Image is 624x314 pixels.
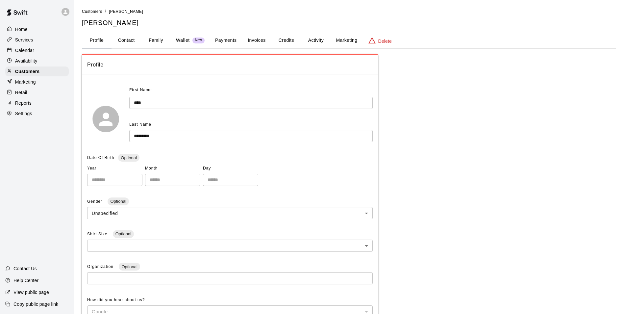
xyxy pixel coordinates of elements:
span: Date Of Birth [87,155,114,160]
p: Settings [15,110,32,117]
a: Customers [5,66,69,76]
button: Family [141,33,171,48]
p: Reports [15,100,32,106]
button: Profile [82,33,112,48]
a: Settings [5,109,69,118]
button: Marketing [331,33,362,48]
button: Credits [271,33,301,48]
span: Optional [108,199,129,204]
p: Wallet [176,37,190,44]
span: How did you hear about us? [87,298,145,302]
span: Shirt Size [87,232,109,236]
span: Day [203,163,258,174]
a: Marketing [5,77,69,87]
span: Profile [87,61,373,69]
span: Year [87,163,142,174]
p: Delete [378,38,392,44]
span: [PERSON_NAME] [109,9,143,14]
button: Payments [210,33,242,48]
a: Availability [5,56,69,66]
nav: breadcrumb [82,8,616,15]
p: View public page [13,289,49,296]
span: Optional [113,231,134,236]
span: New [192,38,205,42]
span: Organization [87,264,115,269]
p: Help Center [13,277,38,284]
p: Marketing [15,79,36,85]
li: / [105,8,106,15]
div: basic tabs example [82,33,616,48]
span: Optional [118,155,139,160]
button: Activity [301,33,331,48]
p: Customers [15,68,39,75]
p: Copy public page link [13,301,58,307]
span: First Name [129,85,152,95]
span: Month [145,163,200,174]
a: Retail [5,88,69,97]
a: Reports [5,98,69,108]
a: Services [5,35,69,45]
p: Retail [15,89,27,96]
p: Contact Us [13,265,37,272]
div: Unspecified [87,207,373,219]
p: Services [15,37,33,43]
h5: [PERSON_NAME] [82,18,616,27]
span: Optional [119,264,140,269]
span: Last Name [129,122,151,127]
p: Availability [15,58,37,64]
a: Calendar [5,45,69,55]
a: Customers [82,9,102,14]
a: Home [5,24,69,34]
button: Invoices [242,33,271,48]
button: Contact [112,33,141,48]
span: Gender [87,199,104,204]
p: Home [15,26,28,33]
p: Calendar [15,47,34,54]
